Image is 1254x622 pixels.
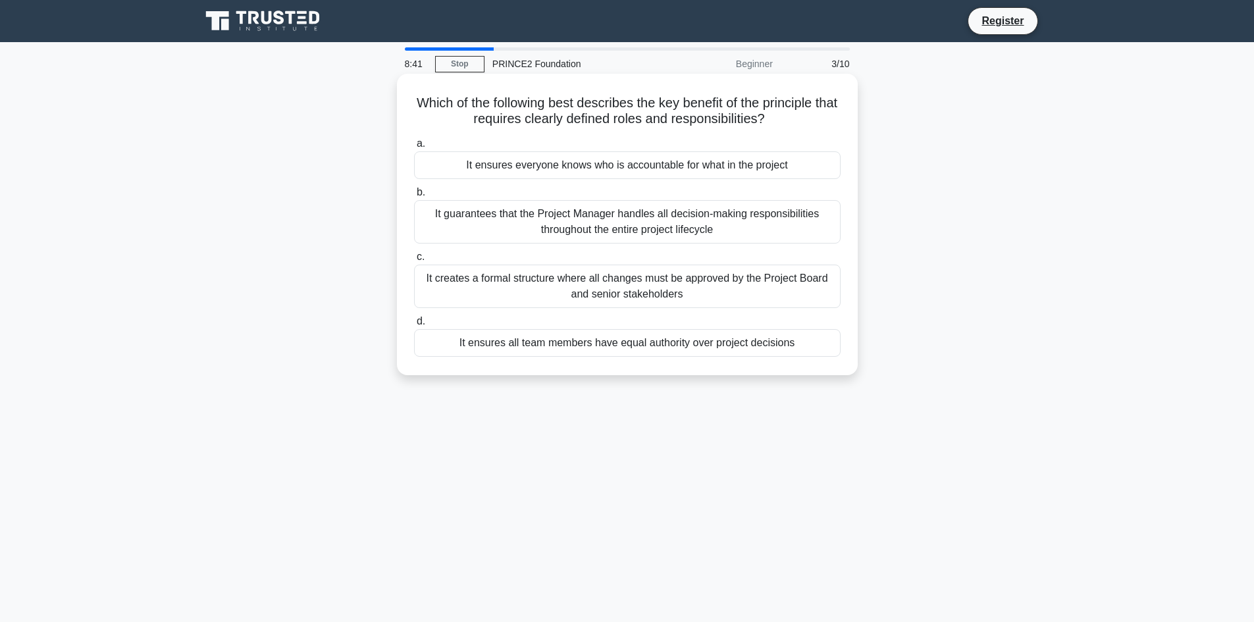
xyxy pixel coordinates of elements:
[781,51,858,77] div: 3/10
[414,329,841,357] div: It ensures all team members have equal authority over project decisions
[414,265,841,308] div: It creates a formal structure where all changes must be approved by the Project Board and senior ...
[974,13,1032,29] a: Register
[417,138,425,149] span: a.
[417,251,425,262] span: c.
[417,186,425,197] span: b.
[414,200,841,244] div: It guarantees that the Project Manager handles all decision-making responsibilities throughout th...
[484,51,666,77] div: PRINCE2 Foundation
[397,51,435,77] div: 8:41
[413,95,842,128] h5: Which of the following best describes the key benefit of the principle that requires clearly defi...
[435,56,484,72] a: Stop
[414,151,841,179] div: It ensures everyone knows who is accountable for what in the project
[417,315,425,326] span: d.
[666,51,781,77] div: Beginner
